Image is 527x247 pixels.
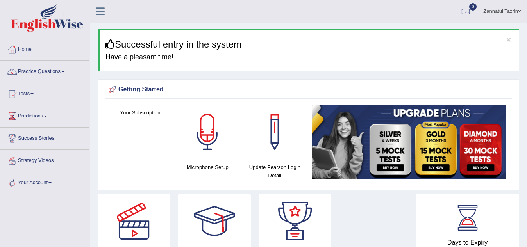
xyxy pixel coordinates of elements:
h4: Update Pearson Login Detail [245,163,304,179]
a: Success Stories [0,128,89,147]
a: Tests [0,83,89,103]
h4: Days to Expiry [425,239,510,246]
h3: Successful entry in the system [105,39,513,50]
a: Strategy Videos [0,150,89,169]
a: Home [0,39,89,58]
h4: Your Subscription [111,108,170,117]
span: 0 [469,3,477,11]
h4: Microphone Setup [178,163,237,171]
a: Your Account [0,172,89,192]
a: Practice Questions [0,61,89,80]
button: × [506,36,511,44]
img: small5.jpg [312,105,506,179]
div: Getting Started [107,84,510,96]
a: Predictions [0,105,89,125]
h4: Have a pleasant time! [105,53,513,61]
